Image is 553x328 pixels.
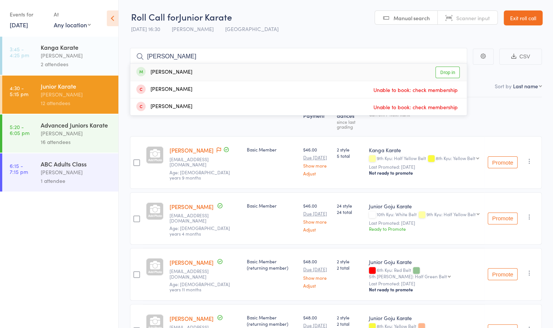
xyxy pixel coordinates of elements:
[2,153,118,191] a: 6:15 -7:15 pmABC Adults Class[PERSON_NAME]1 attendee
[369,258,482,266] div: Junior Goju Karate
[179,10,232,23] span: Junior Karate
[41,177,112,185] div: 1 attendee
[488,156,518,168] button: Promote
[303,146,331,176] div: $46.00
[41,60,112,68] div: 2 attendees
[303,171,331,176] a: Adjust
[303,275,331,280] a: Show more
[2,37,118,75] a: 3:45 -4:25 pmKanga Karate[PERSON_NAME]2 attendees
[303,323,331,328] small: Due [DATE]
[369,226,482,232] div: Ready to Promote
[41,129,112,138] div: [PERSON_NAME]
[369,146,482,154] div: Kanga Karate
[170,315,214,322] a: [PERSON_NAME]
[10,124,29,136] time: 5:20 - 6:05 pm
[372,84,460,95] span: Unable to book: check membership
[488,268,518,280] button: Promote
[337,209,363,215] span: 24 total
[2,114,118,153] a: 5:20 -6:05 pmAdvanced Juniors Karate[PERSON_NAME]16 attendees
[499,49,542,65] button: CSV
[369,274,447,279] div: 5th [PERSON_NAME]: Half Green Belt
[337,153,363,159] span: 5 total
[334,101,366,133] div: Atten­dances
[10,21,28,29] a: [DATE]
[372,101,460,113] span: Unable to book: check membership
[247,146,297,153] div: Basic Member
[369,202,482,210] div: Junior Goju Karate
[369,170,482,176] div: Not ready to promote
[247,202,297,209] div: Basic Member
[337,146,363,153] span: 2 style
[303,202,331,232] div: $46.00
[369,220,482,226] small: Last Promoted: [DATE]
[41,121,112,129] div: Advanced Juniors Karate
[10,85,28,97] time: 4:30 - 5:15 pm
[41,43,112,51] div: Kanga Karate
[131,10,179,23] span: Roll Call for
[54,21,91,29] div: Any location
[130,48,467,65] input: Search by name
[337,321,363,327] span: 2 total
[369,164,482,169] small: Last Promoted: [DATE]
[436,156,475,160] div: 8th Kyu: Yellow Belt
[300,101,334,133] div: Next Payment
[369,314,482,322] div: Junior Goju Karate
[488,212,518,224] button: Promote
[54,8,91,21] div: At
[369,286,482,292] div: Not ready to promote
[170,157,241,168] small: emcurnow@googlemail.com
[170,146,214,154] a: [PERSON_NAME]
[170,169,230,181] span: Age: [DEMOGRAPHIC_DATA] years 9 months
[303,267,331,272] small: Due [DATE]
[170,281,230,292] span: Age: [DEMOGRAPHIC_DATA] years 11 months
[41,138,112,146] div: 16 attendees
[41,160,112,168] div: ABC Adults Class
[247,258,297,271] div: Basic Member (returning member)
[136,102,192,111] div: [PERSON_NAME]
[225,25,279,33] span: [GEOGRAPHIC_DATA]
[495,82,512,90] label: Sort by
[303,219,331,224] a: Show more
[513,82,538,90] div: Last name
[456,14,490,22] span: Scanner input
[303,163,331,168] a: Show more
[369,281,482,286] small: Last Promoted: [DATE]
[244,101,300,133] div: Membership
[337,314,363,321] span: 2 style
[41,90,112,99] div: [PERSON_NAME]
[369,267,482,279] div: 6th Kyu: Red Belt
[136,85,192,94] div: [PERSON_NAME]
[41,51,112,60] div: [PERSON_NAME]
[337,202,363,209] span: 24 style
[337,258,363,264] span: 2 style
[337,264,363,271] span: 2 total
[366,101,485,133] div: Style
[303,258,331,288] div: $48.00
[303,155,331,160] small: Due [DATE]
[303,283,331,288] a: Adjust
[172,25,214,33] span: [PERSON_NAME]
[247,314,297,327] div: Basic Member (returning member)
[369,112,482,117] div: Current / Next Rank
[10,46,29,58] time: 3:45 - 4:25 pm
[170,213,241,224] small: neensbell@outlook.com
[41,168,112,177] div: [PERSON_NAME]
[2,76,118,114] a: 4:30 -5:15 pmJunior Karate[PERSON_NAME]12 attendees
[369,156,482,162] div: 9th Kyu: Half Yellow Belt
[426,212,476,217] div: 9th Kyu: Half Yellow Belt
[41,99,112,107] div: 12 attendees
[303,227,331,232] a: Adjust
[303,211,331,216] small: Due [DATE]
[394,14,430,22] span: Manual search
[131,25,160,33] span: [DATE] 16:30
[170,269,241,279] small: mknipe76@gmail.com
[504,10,543,25] a: Exit roll call
[337,119,363,129] div: since last grading
[170,225,230,236] span: Age: [DEMOGRAPHIC_DATA] years 4 months
[136,68,192,77] div: [PERSON_NAME]
[10,8,46,21] div: Events for
[369,212,482,218] div: 10th Kyu: White Belt
[170,258,214,266] a: [PERSON_NAME]
[435,67,460,78] a: Drop in
[170,203,214,211] a: [PERSON_NAME]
